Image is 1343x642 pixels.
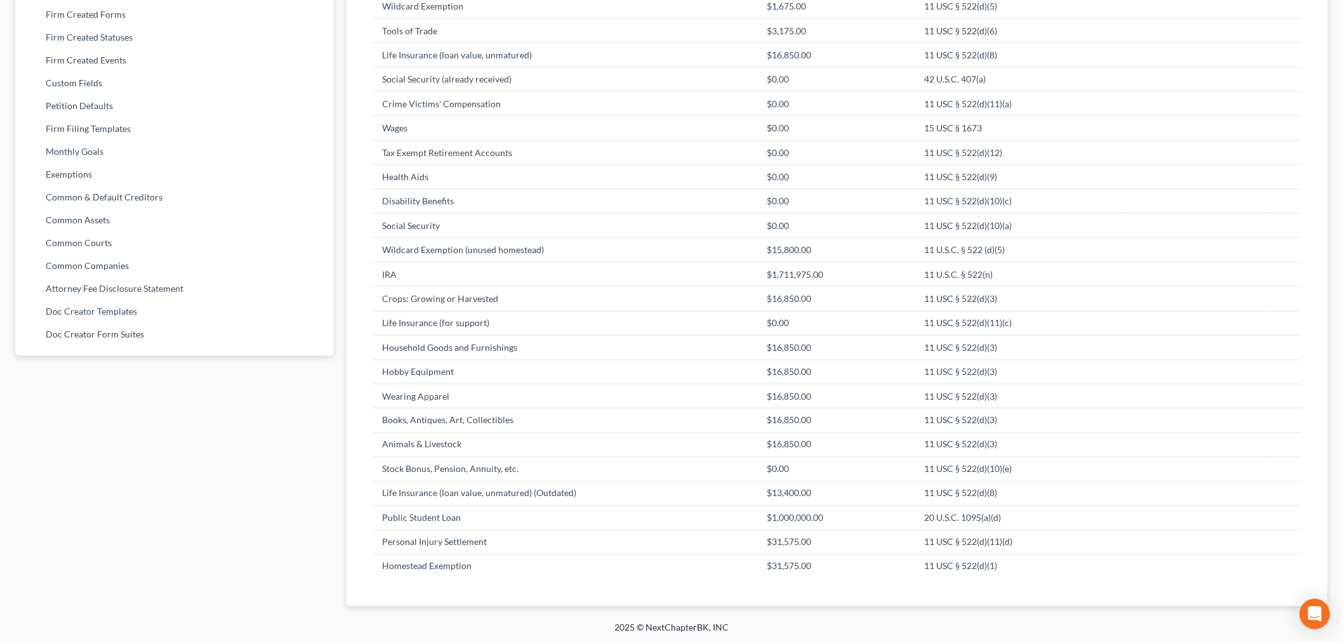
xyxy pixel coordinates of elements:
td: Wages [372,116,757,140]
td: 11 USC § 522(d)(6) [914,18,1121,43]
a: Common Companies [15,254,334,277]
td: Animals & Livestock [372,433,757,457]
td: Crime Victims' Compensation [372,92,757,116]
td: 11 U.S.C. § 522 (d)(5) [914,238,1121,262]
td: Wearing Apparel [372,384,757,408]
a: Firm Created Events [15,49,334,72]
td: Books, Antiques, Art, Collectibles [372,409,757,433]
a: Doc Creator Templates [15,300,334,323]
td: 11 USC § 522(d)(12) [914,140,1121,164]
td: 20 U.S.C. 1095(a)(d) [914,506,1121,530]
td: $1,711,975.00 [757,262,914,286]
td: $31,575.00 [757,530,914,554]
td: 11 USC § 522(d)(10)(e) [914,457,1121,481]
td: $16,850.00 [757,360,914,384]
td: 11 USC § 522(d)(11)(c) [914,311,1121,335]
td: 11 USC § 522(d)(10)(c) [914,189,1121,213]
td: $0.00 [757,214,914,238]
td: $0.00 [757,311,914,335]
td: Public Student Loan [372,506,757,530]
td: 11 USC § 522(d)(3) [914,336,1121,360]
td: $1,000,000.00 [757,506,914,530]
a: Firm Created Statuses [15,26,334,49]
td: $0.00 [757,165,914,189]
td: Tax Exempt Retirement Accounts [372,140,757,164]
td: $13,400.00 [757,481,914,506]
td: 11 USC § 522(d)(3) [914,409,1121,433]
a: Common Courts [15,232,334,254]
td: 11 USC § 522(d)(11)(d) [914,530,1121,554]
a: Common & Default Creditors [15,186,334,209]
td: $15,800.00 [757,238,914,262]
td: Life Insurance (loan value, unmatured) [372,43,757,67]
td: Stock Bonus, Pension, Annuity, etc. [372,457,757,481]
td: $31,575.00 [757,554,914,579]
td: Life Insurance (for support) [372,311,757,335]
a: Doc Creator Form Suites [15,323,334,346]
a: Custom Fields [15,72,334,95]
td: Life Insurance (loan value, unmatured) (Outdated) [372,481,757,506]
td: 11 USC § 522(d)(8) [914,43,1121,67]
td: $3,175.00 [757,18,914,43]
td: 15 USC § 1673 [914,116,1121,140]
td: $16,850.00 [757,433,914,457]
td: 11 USC § 522(d)(8) [914,481,1121,506]
td: 11 USC § 522(d)(1) [914,554,1121,579]
td: Social Security (already received) [372,67,757,91]
a: Firm Created Forms [15,3,334,26]
td: Disability Benefits [372,189,757,213]
td: $16,850.00 [757,384,914,408]
td: $0.00 [757,189,914,213]
a: Firm Filing Templates [15,117,334,140]
div: Open Intercom Messenger [1300,599,1330,629]
td: Personal Injury Settlement [372,530,757,554]
td: 11 USC § 522(d)(3) [914,360,1121,384]
td: Hobby Equipment [372,360,757,384]
td: Social Security [372,214,757,238]
a: Petition Defaults [15,95,334,117]
a: Common Assets [15,209,334,232]
td: Wildcard Exemption (unused homestead) [372,238,757,262]
td: $0.00 [757,92,914,116]
td: 11 USC § 522(d)(11)(a) [914,92,1121,116]
td: 11 U.S.C. § 522(n) [914,262,1121,286]
td: $0.00 [757,140,914,164]
td: Tools of Trade [372,18,757,43]
td: 11 USC § 522(d)(9) [914,165,1121,189]
a: Exemptions [15,163,334,186]
td: $0.00 [757,116,914,140]
a: Monthly Goals [15,140,334,163]
a: Attorney Fee Disclosure Statement [15,277,334,300]
td: 11 USC § 522(d)(10)(a) [914,214,1121,238]
td: $0.00 [757,457,914,481]
td: $16,850.00 [757,409,914,433]
td: 42 U.S.C. 407(a) [914,67,1121,91]
td: IRA [372,262,757,286]
td: $16,850.00 [757,43,914,67]
td: $16,850.00 [757,287,914,311]
td: 11 USC § 522(d)(3) [914,433,1121,457]
td: 11 USC § 522(d)(3) [914,287,1121,311]
td: $0.00 [757,67,914,91]
td: Health Aids [372,165,757,189]
td: 11 USC § 522(d)(3) [914,384,1121,408]
td: Homestead Exemption [372,554,757,579]
td: Crops: Growing or Harvested [372,287,757,311]
td: $16,850.00 [757,336,914,360]
td: Household Goods and Furnishings [372,336,757,360]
